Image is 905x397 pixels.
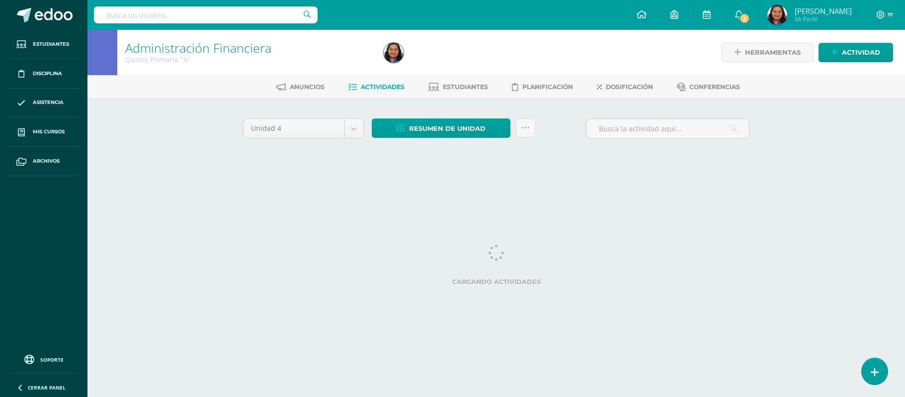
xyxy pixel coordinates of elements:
a: Actividades [348,79,405,95]
a: Disciplina [8,59,80,89]
input: Busca la actividad aquí... [586,119,749,138]
input: Busca un usuario... [94,6,318,23]
span: Estudiantes [443,83,488,91]
a: Estudiantes [8,30,80,59]
a: Unidad 4 [244,119,363,138]
span: Unidad 4 [251,119,337,138]
a: Administración Financiera [125,39,271,56]
span: Cerrar panel [28,384,66,391]
span: Soporte [40,356,64,363]
a: Resumen de unidad [372,118,510,138]
span: Resumen de unidad [409,119,486,138]
span: Asistencia [33,99,64,106]
span: [PERSON_NAME] [795,6,852,16]
a: Conferencias [677,79,740,95]
span: Mi Perfil [795,15,852,23]
a: Herramientas [722,43,814,62]
span: Estudiantes [33,40,69,48]
label: Cargando actividades [243,278,750,286]
img: 95ff7255e5efb9ef498d2607293e1cff.png [767,5,787,25]
span: Herramientas [745,43,801,62]
a: Actividad [819,43,893,62]
span: Actividad [842,43,880,62]
span: Conferencias [689,83,740,91]
span: Disciplina [33,70,62,78]
span: 3 [739,13,750,24]
a: Asistencia [8,89,80,118]
a: Soporte [12,352,76,366]
h1: Administración Financiera [125,41,372,55]
a: Archivos [8,147,80,176]
a: Estudiantes [428,79,488,95]
span: Mis cursos [33,128,65,136]
a: Planificación [512,79,573,95]
img: 95ff7255e5efb9ef498d2607293e1cff.png [384,43,404,63]
span: Anuncios [290,83,325,91]
span: Actividades [361,83,405,91]
a: Anuncios [276,79,325,95]
span: Dosificación [606,83,653,91]
span: Planificación [522,83,573,91]
div: Quinto Primaria 'A' [125,55,372,64]
span: Archivos [33,157,60,165]
a: Mis cursos [8,117,80,147]
a: Dosificación [597,79,653,95]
